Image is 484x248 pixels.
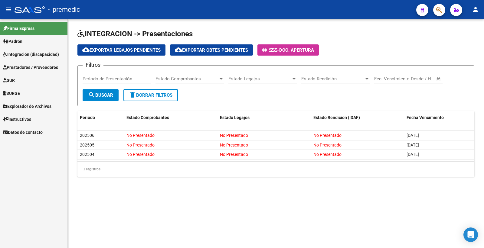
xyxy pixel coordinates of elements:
[123,89,178,101] button: Borrar Filtros
[126,133,155,138] span: No Presentado
[404,111,474,124] datatable-header-cell: Fecha Vencimiento
[77,30,193,38] span: INTEGRACION -> Presentaciones
[220,143,248,147] span: No Presentado
[220,152,248,157] span: No Presentado
[257,44,319,56] button: -Doc. Apertura
[80,133,94,138] span: 202506
[5,6,12,13] mat-icon: menu
[311,111,404,124] datatable-header-cell: Estado Rendición (IDAF)
[83,61,103,69] h3: Filtros
[129,92,172,98] span: Borrar Filtros
[170,44,253,56] button: Exportar Cbtes Pendientes
[80,115,95,120] span: Periodo
[80,152,94,157] span: 202504
[88,92,113,98] span: Buscar
[407,115,444,120] span: Fecha Vencimiento
[463,227,478,242] div: Open Intercom Messenger
[126,115,169,120] span: Estado Comprobantes
[3,38,22,45] span: Padrón
[313,133,342,138] span: No Presentado
[3,90,20,97] span: SURGE
[88,91,95,98] mat-icon: search
[48,3,80,16] span: - premedic
[374,76,394,82] input: Start date
[399,76,429,82] input: End date
[279,47,314,53] span: Doc. Apertura
[262,47,279,53] span: -
[3,64,58,71] span: Prestadores / Proveedores
[435,76,442,83] button: Open calendar
[126,152,155,157] span: No Presentado
[301,76,364,82] span: Estado Rendición
[3,25,34,32] span: Firma Express
[175,46,182,53] mat-icon: cloud_download
[407,152,419,157] span: [DATE]
[313,152,342,157] span: No Presentado
[155,76,218,82] span: Estado Comprobantes
[126,143,155,147] span: No Presentado
[82,47,161,53] span: Exportar Legajos Pendientes
[220,115,250,120] span: Estado Legajos
[313,115,360,120] span: Estado Rendición (IDAF)
[407,143,419,147] span: [DATE]
[3,51,59,58] span: Integración (discapacidad)
[220,133,248,138] span: No Presentado
[82,46,90,53] mat-icon: cloud_download
[3,77,15,84] span: SUR
[228,76,291,82] span: Estado Legajos
[3,129,43,136] span: Datos de contacto
[83,89,119,101] button: Buscar
[80,143,94,147] span: 202505
[77,162,474,177] div: 3 registros
[3,103,51,110] span: Explorador de Archivos
[77,44,165,56] button: Exportar Legajos Pendientes
[313,143,342,147] span: No Presentado
[472,6,479,13] mat-icon: person
[407,133,419,138] span: [DATE]
[124,111,217,124] datatable-header-cell: Estado Comprobantes
[129,91,136,98] mat-icon: delete
[217,111,311,124] datatable-header-cell: Estado Legajos
[175,47,248,53] span: Exportar Cbtes Pendientes
[3,116,31,123] span: Instructivos
[77,111,124,124] datatable-header-cell: Periodo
